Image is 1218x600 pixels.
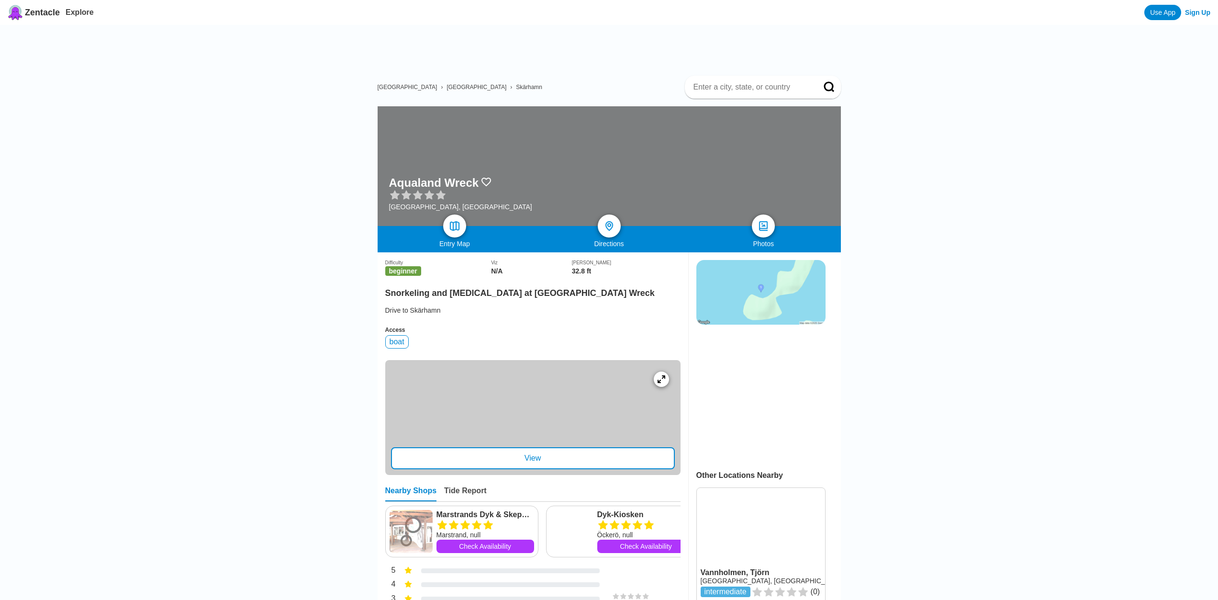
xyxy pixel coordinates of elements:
[436,510,534,520] a: Marstrands Dyk & Skeppshandel AB
[385,360,681,475] a: entry mapView
[441,84,443,91] span: ›
[8,5,60,20] a: Zentacle logoZentacle
[385,260,492,265] div: Difficulty
[491,260,572,265] div: Viz
[572,267,681,275] div: 32.8 ft
[66,8,94,16] a: Explore
[385,306,681,315] div: Drive to Skärhamn
[693,82,810,92] input: Enter a city, state, or country
[385,266,421,276] span: beginner
[443,215,466,238] a: map
[385,335,409,349] div: boat
[686,240,841,248] div: Photos
[1185,9,1210,16] a: Sign Up
[597,510,695,520] a: Dyk-Kiosken
[752,215,775,238] a: photos
[385,327,681,333] div: Access
[597,540,695,553] a: Check Availability
[391,447,675,469] div: View
[436,530,534,540] div: Marstrand, null
[385,565,396,577] div: 5
[603,220,615,232] img: directions
[696,471,841,480] div: Other Locations Nearby
[389,203,532,211] div: [GEOGRAPHIC_DATA], [GEOGRAPHIC_DATA]
[510,84,512,91] span: ›
[696,260,826,325] img: staticmap
[385,579,396,591] div: 4
[25,8,60,18] span: Zentacle
[385,283,681,298] h2: Snorkeling and [MEDICAL_DATA] at [GEOGRAPHIC_DATA] Wreck
[449,220,460,232] img: map
[491,267,572,275] div: N/A
[378,84,437,91] a: [GEOGRAPHIC_DATA]
[444,487,487,501] div: Tide Report
[8,5,23,20] img: Zentacle logo
[378,240,532,248] div: Entry Map
[516,84,542,91] a: Skärhamn
[390,510,433,553] img: Marstrands Dyk & Skeppshandel AB
[532,240,686,248] div: Directions
[758,220,769,232] img: photos
[550,510,593,553] img: Dyk-Kiosken
[389,176,479,190] h1: Aqualand Wreck
[1144,5,1181,20] a: Use App
[447,84,506,91] a: [GEOGRAPHIC_DATA]
[385,487,437,501] div: Nearby Shops
[597,530,695,540] div: Öckerö, null
[572,260,681,265] div: [PERSON_NAME]
[436,540,534,553] a: Check Availability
